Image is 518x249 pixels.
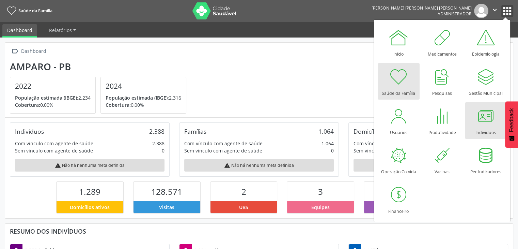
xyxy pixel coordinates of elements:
[70,204,110,211] span: Domicílios ativos
[15,140,93,147] div: Com vínculo com agente de saúde
[152,140,164,147] div: 2.388
[162,147,164,154] div: 0
[354,159,503,172] div: Não há nenhuma meta definida
[44,24,81,36] a: Relatórios
[106,101,181,108] p: 0,00%
[15,101,91,108] p: 0,00%
[5,5,52,16] a: Saúde da Família
[378,102,420,139] a: Usuários
[15,94,78,101] span: População estimada (IBGE):
[491,6,499,14] i: 
[184,140,263,147] div: Com vínculo com agente de saúde
[20,46,47,56] div: Dashboard
[15,147,93,154] div: Sem vínculo com agente de saúde
[106,82,181,90] h4: 2024
[151,186,182,197] span: 128.571
[15,102,40,108] span: Cobertura:
[372,5,472,11] div: [PERSON_NAME] [PERSON_NAME] [PERSON_NAME]
[311,204,330,211] span: Equipes
[2,24,37,38] a: Dashboard
[18,8,52,14] span: Saúde da Família
[474,4,488,18] img: img
[106,102,131,108] span: Cobertura:
[354,147,431,154] div: Sem vínculo com agente de saúde
[10,46,47,56] a:  Dashboard
[184,159,334,172] div: Não há nenhuma meta definida
[465,142,507,178] a: Pec Indicadores
[15,94,91,101] p: 2.234
[15,82,91,90] h4: 2022
[378,63,420,100] a: Saúde da Família
[15,159,164,172] div: Não há nenhuma meta definida
[149,128,164,135] div: 2.388
[184,147,262,154] div: Sem vínculo com agente de saúde
[488,4,501,18] button: 
[421,24,463,60] a: Medicamentos
[378,181,420,218] a: Financeiro
[505,101,518,148] button: Feedback - Mostrar pesquisa
[239,204,248,211] span: UBS
[241,186,246,197] span: 2
[465,24,507,60] a: Epidemiologia
[501,5,513,17] button: apps
[10,46,20,56] i: 
[378,142,420,178] a: Operação Co-vida
[354,128,382,135] div: Domicílios
[79,186,100,197] span: 1.289
[10,61,191,72] div: Amparo - PB
[421,102,463,139] a: Produtividade
[438,11,472,17] span: Administrador
[10,228,508,235] div: Resumo dos indivíduos
[465,102,507,139] a: Indivíduos
[421,63,463,100] a: Pesquisas
[508,108,515,132] span: Feedback
[184,128,206,135] div: Famílias
[55,162,61,169] i: warning
[378,24,420,60] a: Início
[318,186,323,197] span: 3
[49,27,72,33] span: Relatórios
[159,204,174,211] span: Visitas
[331,147,334,154] div: 0
[354,140,432,147] div: Com vínculo com agente de saúde
[224,162,230,169] i: warning
[15,128,44,135] div: Indivíduos
[465,63,507,100] a: Gestão Municipal
[318,128,334,135] div: 1.064
[106,94,169,101] span: População estimada (IBGE):
[321,140,334,147] div: 1.064
[421,142,463,178] a: Vacinas
[106,94,181,101] p: 2.316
